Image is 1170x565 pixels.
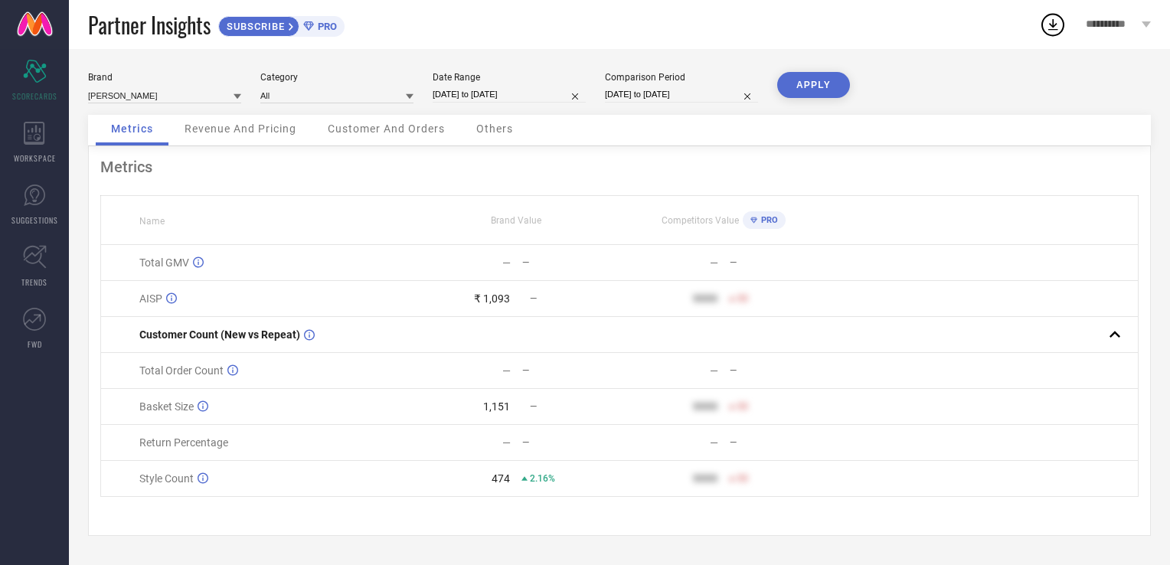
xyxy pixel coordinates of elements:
div: — [502,256,511,269]
span: Basket Size [139,400,194,413]
span: SUGGESTIONS [11,214,58,226]
div: 1,151 [483,400,510,413]
span: Competitors Value [662,215,739,226]
span: PRO [314,21,337,32]
div: 474 [492,472,510,485]
span: 50 [737,473,748,484]
div: Open download list [1039,11,1067,38]
div: — [502,364,511,377]
div: — [730,257,826,268]
button: APPLY [777,72,850,98]
span: Revenue And Pricing [185,122,296,135]
div: — [710,436,718,449]
span: AISP [139,292,162,305]
span: FWD [28,338,42,350]
div: — [522,437,619,448]
div: Category [260,72,413,83]
span: Customer Count (New vs Repeat) [139,328,300,341]
div: — [730,365,826,376]
input: Select date range [433,87,586,103]
span: Return Percentage [139,436,228,449]
span: Style Count [139,472,194,485]
div: — [710,256,718,269]
span: PRO [757,215,778,225]
div: — [522,365,619,376]
span: — [530,401,537,412]
div: ₹ 1,093 [474,292,510,305]
div: — [730,437,826,448]
div: — [522,257,619,268]
span: Brand Value [491,215,541,226]
span: SCORECARDS [12,90,57,102]
span: TRENDS [21,276,47,288]
div: — [710,364,718,377]
span: Total Order Count [139,364,224,377]
span: Metrics [111,122,153,135]
span: Customer And Orders [328,122,445,135]
div: 9999 [693,472,717,485]
div: 9999 [693,292,717,305]
span: Total GMV [139,256,189,269]
div: Metrics [100,158,1139,176]
div: — [502,436,511,449]
span: SUBSCRIBE [219,21,289,32]
span: 50 [737,293,748,304]
span: — [530,293,537,304]
span: Partner Insights [88,9,211,41]
div: 9999 [693,400,717,413]
div: Brand [88,72,241,83]
div: Comparison Period [605,72,758,83]
div: Date Range [433,72,586,83]
a: SUBSCRIBEPRO [218,12,345,37]
span: 2.16% [530,473,555,484]
span: Name [139,216,165,227]
input: Select comparison period [605,87,758,103]
span: WORKSPACE [14,152,56,164]
span: 50 [737,401,748,412]
span: Others [476,122,513,135]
